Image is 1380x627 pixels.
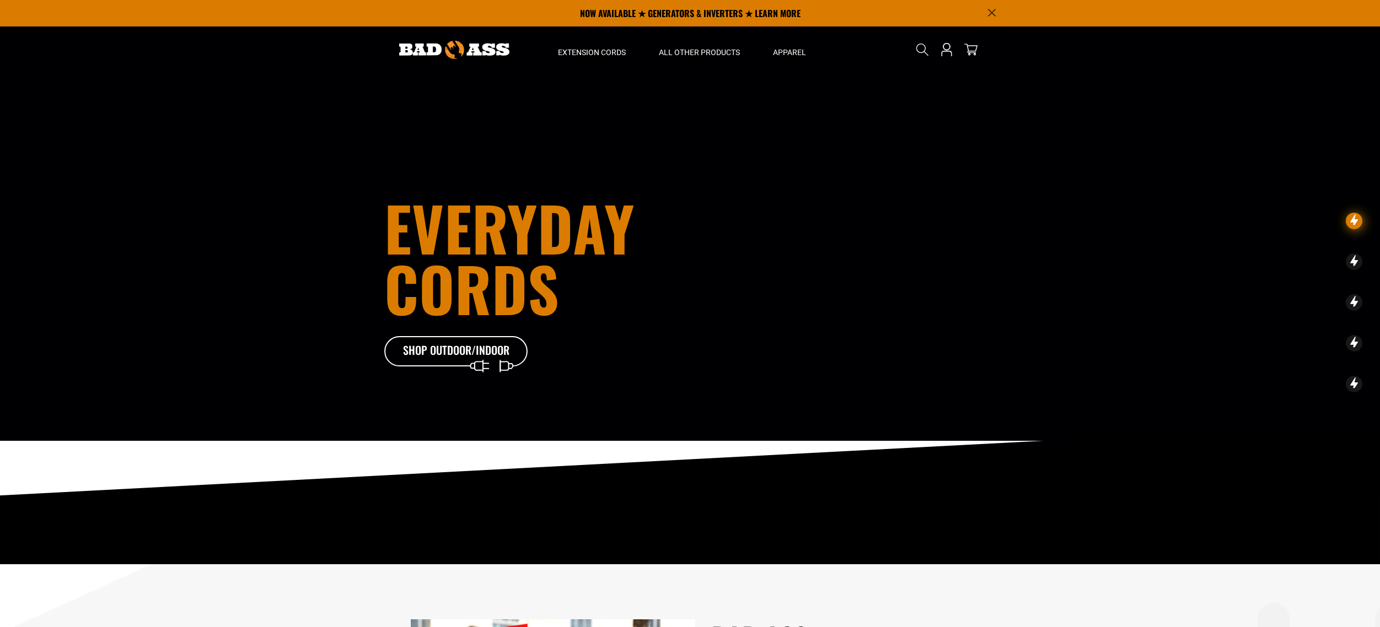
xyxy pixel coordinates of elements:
summary: All Other Products [642,26,756,73]
summary: Search [914,41,931,58]
summary: Apparel [756,26,823,73]
img: Bad Ass Extension Cords [399,41,509,59]
span: All Other Products [659,47,740,57]
span: Apparel [773,47,806,57]
a: Shop Outdoor/Indoor [384,336,528,367]
summary: Extension Cords [541,26,642,73]
span: Extension Cords [558,47,626,57]
h1: Everyday cords [384,197,751,318]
